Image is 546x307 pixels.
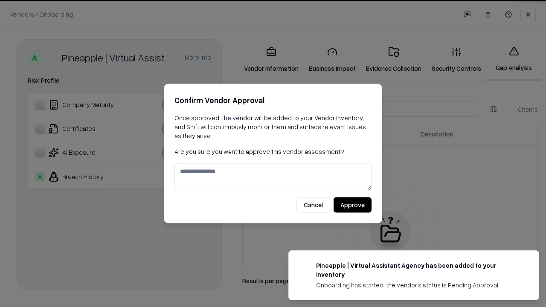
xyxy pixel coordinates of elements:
[174,94,372,107] h2: Confirm Vendor Approval
[296,197,330,213] button: Cancel
[334,197,372,213] button: Approve
[299,261,309,271] img: trypineapple.com
[316,261,518,279] div: Pineapple | Virtual Assistant Agency has been added to your inventory
[316,281,518,290] div: Onboarding has started, the vendor's status is Pending Approval.
[174,113,372,140] p: Once approved, the vendor will be added to your Vendor Inventory, and Shift will continuously mon...
[174,147,372,156] p: Are you sure you want to approve this vendor assessment?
